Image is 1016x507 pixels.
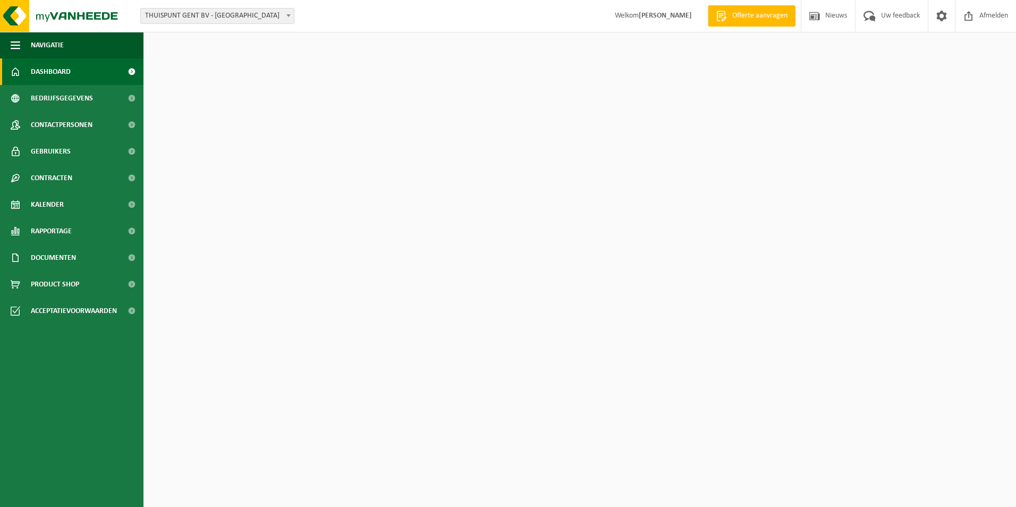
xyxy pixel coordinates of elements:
span: Dashboard [31,58,71,85]
span: Acceptatievoorwaarden [31,298,117,324]
span: Documenten [31,244,76,271]
span: Navigatie [31,32,64,58]
span: Rapportage [31,218,72,244]
span: Contracten [31,165,72,191]
span: Bedrijfsgegevens [31,85,93,112]
span: Gebruikers [31,138,71,165]
span: Offerte aanvragen [730,11,790,21]
span: THUISPUNT GENT BV - GENT [141,9,294,23]
span: Kalender [31,191,64,218]
strong: [PERSON_NAME] [639,12,692,20]
a: Offerte aanvragen [708,5,795,27]
span: Product Shop [31,271,79,298]
span: THUISPUNT GENT BV - GENT [140,8,294,24]
span: Contactpersonen [31,112,92,138]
